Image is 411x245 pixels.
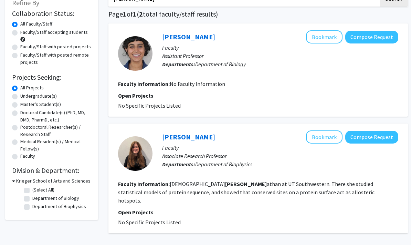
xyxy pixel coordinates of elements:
[118,91,398,100] p: Open Projects
[170,80,225,87] span: No Faculty Information
[162,144,398,152] p: Faculty
[118,180,375,204] fg-read-more: [DEMOGRAPHIC_DATA] athan at UT Southwestern. There she studied statistical models of protein sequ...
[133,10,137,18] span: 1
[20,20,52,28] label: All Faculty/Staff
[345,131,398,144] button: Compose Request to Kim Reynolds
[162,32,215,41] a: [PERSON_NAME]
[162,52,398,60] p: Assistant Professor
[20,29,88,36] label: Faculty/Staff accepting students
[162,133,215,141] a: [PERSON_NAME]
[32,195,79,202] label: Department of Biology
[5,214,29,240] iframe: Chat
[225,180,267,187] b: [PERSON_NAME]
[162,152,398,160] p: Associate Research Professor
[195,161,252,168] span: Department of Biophysics
[20,43,91,50] label: Faculty/Staff with posted projects
[118,208,398,216] p: Open Projects
[32,203,86,210] label: Department of Biophysics
[118,180,170,187] b: Faculty Information:
[306,130,342,144] button: Add Kim Reynolds to Bookmarks
[108,10,408,18] h1: Page of ( total faculty/staff results)
[345,31,398,43] button: Compose Request to Kavita Rangan
[20,124,91,138] label: Postdoctoral Researcher(s) / Research Staff
[12,166,91,175] h2: Division & Department:
[162,43,398,52] p: Faculty
[123,10,127,18] span: 1
[139,10,143,18] span: 2
[16,177,91,185] h3: Krieger School of Arts and Sciences
[20,101,61,108] label: Master's Student(s)
[118,219,181,226] span: No Specific Projects Listed
[118,102,181,109] span: No Specific Projects Listed
[162,61,195,68] b: Departments:
[20,153,35,160] label: Faculty
[20,109,91,124] label: Doctoral Candidate(s) (PhD, MD, DMD, PharmD, etc.)
[20,138,91,153] label: Medical Resident(s) / Medical Fellow(s)
[12,73,91,81] h2: Projects Seeking:
[20,84,44,91] label: All Projects
[20,51,91,66] label: Faculty/Staff with posted remote projects
[306,30,342,43] button: Add Kavita Rangan to Bookmarks
[162,161,195,168] b: Departments:
[12,9,91,18] h2: Collaboration Status:
[20,92,57,100] label: Undergraduate(s)
[195,61,246,68] span: Department of Biology
[32,186,54,194] label: (Select All)
[118,80,170,87] b: Faculty Information:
